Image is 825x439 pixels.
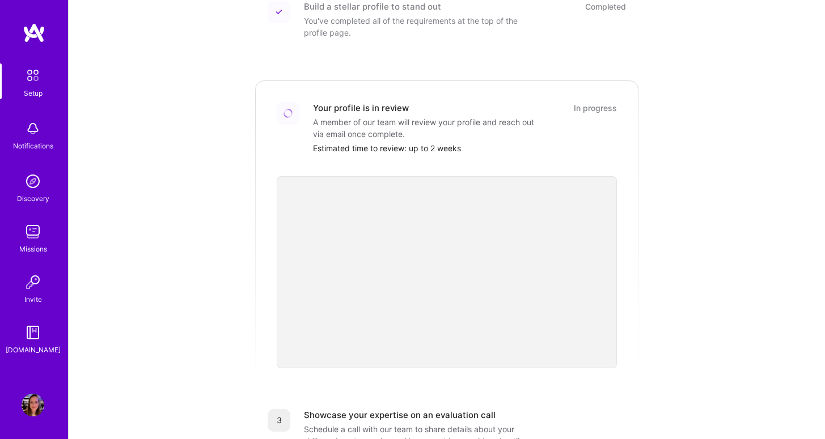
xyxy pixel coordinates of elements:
[304,1,441,12] div: Build a stellar profile to stand out
[22,117,44,140] img: bell
[277,176,617,368] iframe: video
[574,102,617,114] div: In progress
[304,15,531,39] div: You've completed all of the requirements at the top of the profile page.
[19,243,47,255] div: Missions
[17,193,49,204] div: Discovery
[585,1,626,12] div: Completed
[13,140,53,152] div: Notifications
[276,8,282,15] img: Completed
[21,63,45,87] img: setup
[22,394,44,416] img: User Avatar
[24,293,42,305] div: Invite
[22,271,44,293] img: Invite
[268,409,290,432] div: 3
[22,321,44,344] img: guide book
[23,23,45,43] img: logo
[304,409,496,421] div: Showcase your expertise on an evaluation call
[313,116,540,140] div: A member of our team will review your profile and reach out via email once complete.
[22,170,44,193] img: discovery
[19,394,47,416] a: User Avatar
[282,108,294,119] img: Loading
[24,87,43,99] div: Setup
[313,102,409,114] div: Your profile is in review
[313,142,617,154] div: Estimated time to review: up to 2 weeks
[6,344,61,356] div: [DOMAIN_NAME]
[22,220,44,243] img: teamwork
